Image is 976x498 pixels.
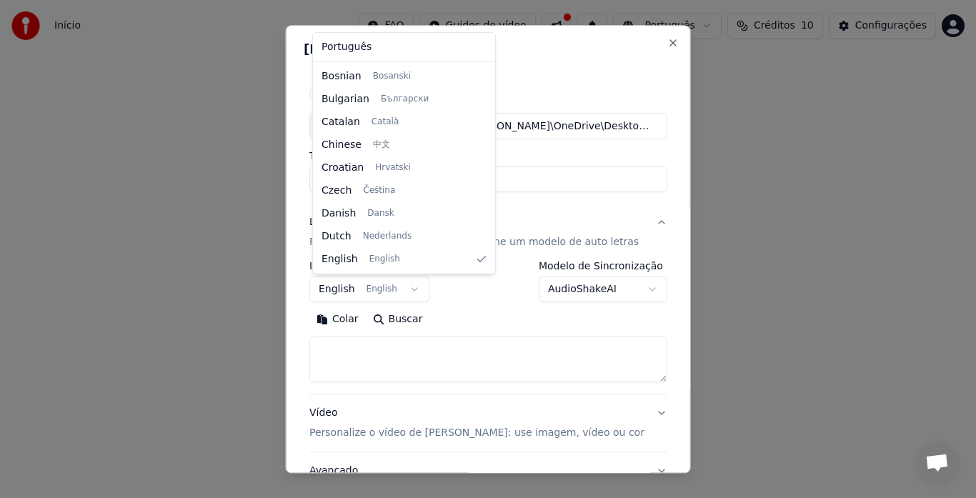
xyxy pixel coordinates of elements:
span: Chinese [322,138,362,152]
span: English [322,252,358,267]
span: Czech [322,184,352,198]
span: Danish [322,206,356,221]
span: Hrvatski [375,162,411,174]
span: Bulgarian [322,92,369,106]
span: Português [322,40,372,54]
span: Català [372,116,399,128]
span: Bosnian [322,69,362,84]
span: Bosanski [373,71,411,82]
span: Nederlands [363,231,412,242]
span: Čeština [363,185,395,196]
span: English [369,254,400,265]
span: 中文 [373,139,390,151]
span: Dutch [322,229,352,244]
span: Български [381,94,429,105]
span: Croatian [322,161,364,175]
span: Catalan [322,115,360,129]
span: Dansk [367,208,394,219]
